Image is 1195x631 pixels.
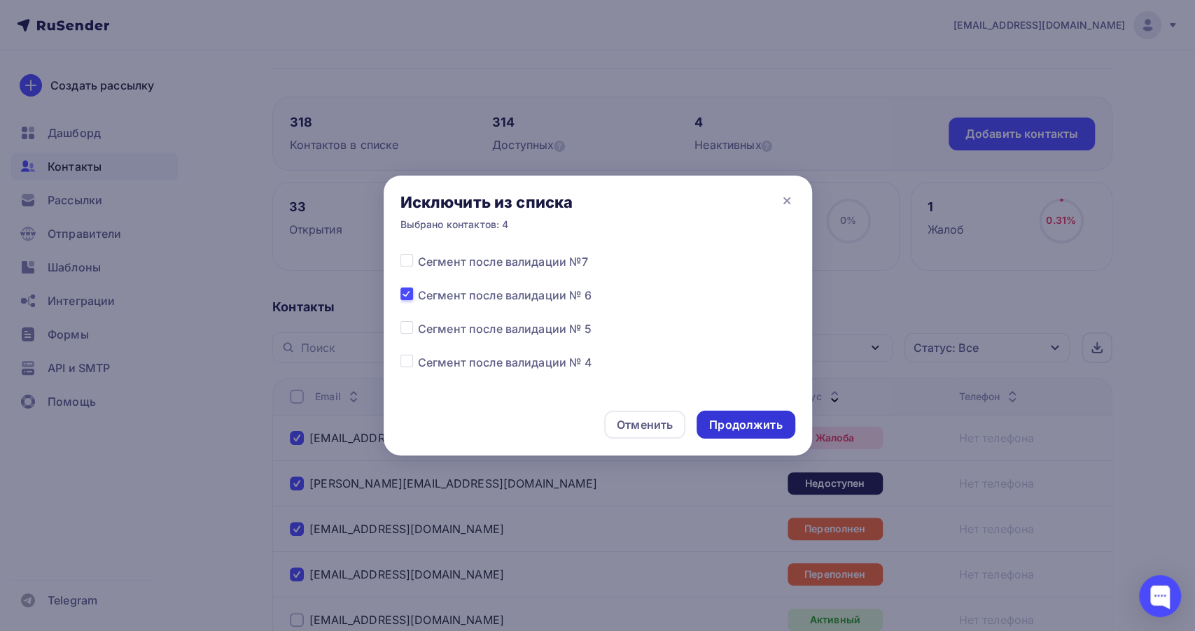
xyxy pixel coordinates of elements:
span: Сегмент после валидации № 6 [418,287,592,304]
span: Сегмент после валидации № 4 [418,354,593,371]
div: Выбрано контактов: 4 [400,218,573,232]
span: Сегмент после валидации № 5 [418,320,592,337]
span: Сегмент после валидации №7 [418,253,589,270]
div: Отменить [617,416,673,433]
div: Продолжить [709,417,782,433]
div: Исключить из списка [400,192,573,212]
